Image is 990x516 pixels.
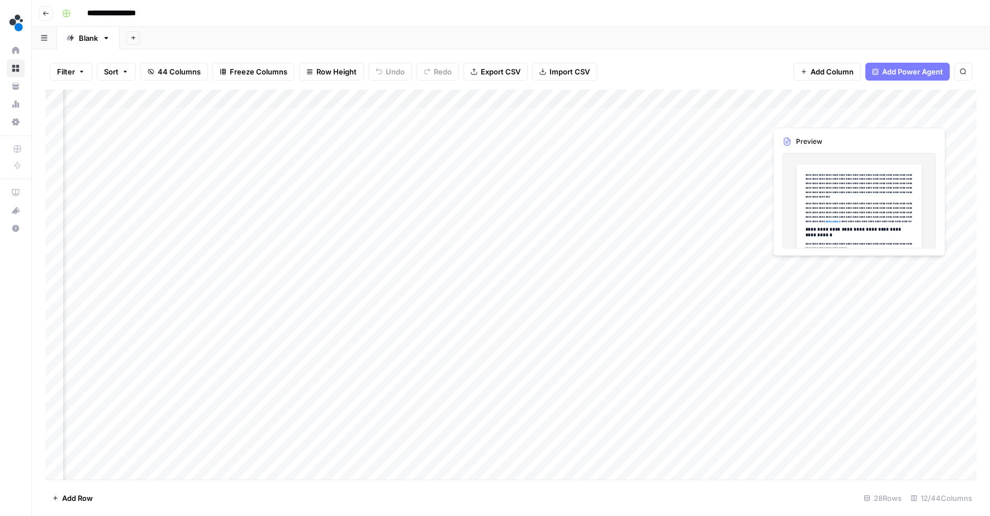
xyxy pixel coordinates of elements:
[230,66,287,77] span: Freeze Columns
[57,27,120,49] a: Blank
[316,66,357,77] span: Row Height
[481,66,520,77] span: Export CSV
[865,63,950,81] button: Add Power Agent
[882,66,943,77] span: Add Power Agent
[7,184,25,201] a: AirOps Academy
[7,95,25,113] a: Usage
[859,489,906,507] div: 28 Rows
[7,9,25,37] button: Workspace: spot.ai
[57,66,75,77] span: Filter
[97,63,136,81] button: Sort
[416,63,459,81] button: Redo
[386,66,405,77] span: Undo
[79,32,98,44] div: Blank
[140,63,208,81] button: 44 Columns
[532,63,597,81] button: Import CSV
[463,63,528,81] button: Export CSV
[368,63,412,81] button: Undo
[158,66,201,77] span: 44 Columns
[104,66,119,77] span: Sort
[906,489,977,507] div: 12/44 Columns
[7,201,25,219] button: What's new?
[7,59,25,77] a: Browse
[7,113,25,131] a: Settings
[7,77,25,95] a: Your Data
[7,219,25,237] button: Help + Support
[212,63,295,81] button: Freeze Columns
[50,63,92,81] button: Filter
[434,66,452,77] span: Redo
[7,13,27,33] img: spot.ai Logo
[7,202,24,219] div: What's new?
[811,66,854,77] span: Add Column
[62,492,93,504] span: Add Row
[45,489,100,507] button: Add Row
[550,66,590,77] span: Import CSV
[7,41,25,59] a: Home
[793,63,861,81] button: Add Column
[299,63,364,81] button: Row Height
